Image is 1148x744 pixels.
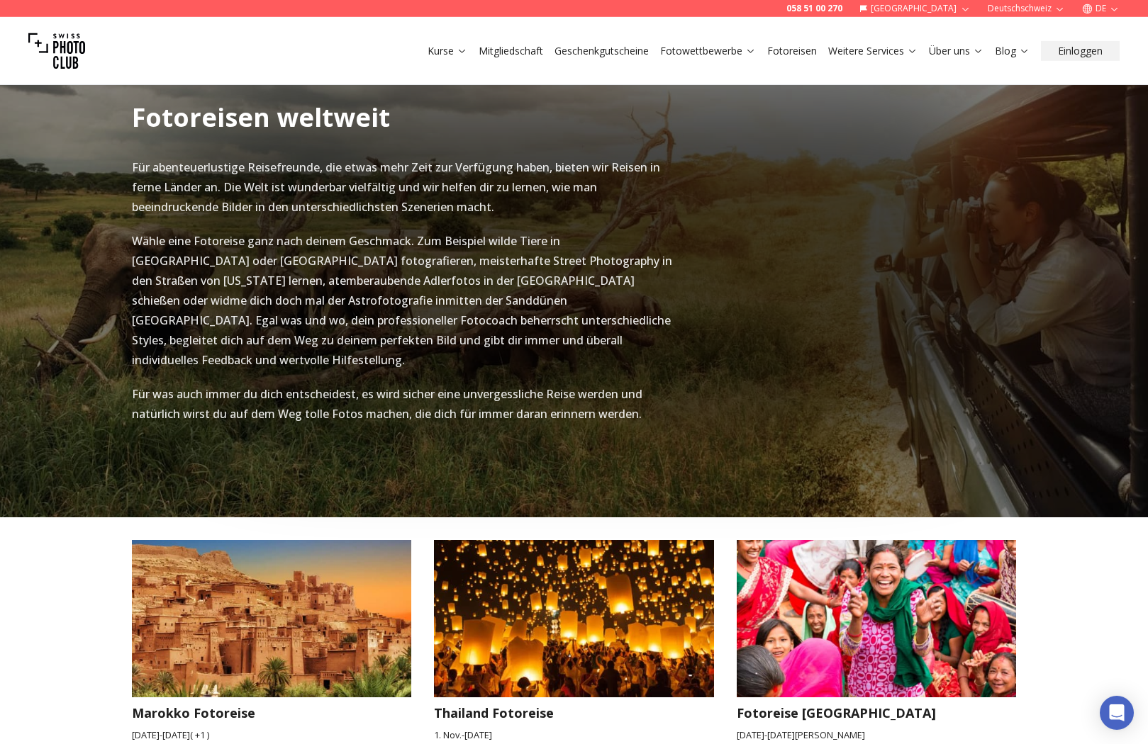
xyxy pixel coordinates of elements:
a: Über uns [929,44,983,58]
button: Fotoreisen [762,41,823,61]
p: Wähle eine Fotoreise ganz nach deinem Geschmack. Zum Beispiel wilde Tiere in [GEOGRAPHIC_DATA] od... [132,231,676,370]
p: Für was auch immer du dich entscheidest, es wird sicher eine unvergessliche Reise werden und natü... [132,384,676,424]
h3: Fotoreise [GEOGRAPHIC_DATA] [737,703,1017,723]
a: Kurse [428,44,467,58]
img: Swiss photo club [28,23,85,79]
button: Mitgliedschaft [473,41,549,61]
a: Mitgliedschaft [479,44,543,58]
button: Fotowettbewerbe [654,41,762,61]
h3: Thailand Fotoreise [434,703,714,723]
h3: Marokko Fotoreise [132,703,412,723]
a: Thailand FotoreiseThailand Fotoreise1. Nov.-[DATE] [434,540,714,742]
a: Fotowettbewerbe [660,44,756,58]
a: Geschenkgutscheine [555,44,649,58]
a: Blog [995,44,1030,58]
small: 1. Nov. - [DATE] [434,728,714,742]
button: Geschenkgutscheine [549,41,654,61]
a: Fotoreisen [767,44,817,58]
a: Weitere Services [828,44,918,58]
a: Fotoreise NepalFotoreise [GEOGRAPHIC_DATA][DATE]-[DATE][PERSON_NAME] [737,540,1017,742]
a: Marokko FotoreiseMarokko Fotoreise[DATE]-[DATE]( +1 ) [132,540,412,742]
img: Marokko Fotoreise [118,531,425,704]
a: 058 51 00 270 [786,3,842,14]
button: Über uns [923,41,989,61]
p: Für abenteuerlustige Reisefreunde, die etwas mehr Zeit zur Verfügung haben, bieten wir Reisen in ... [132,157,676,217]
small: [DATE] - [DATE][PERSON_NAME] [737,728,1017,742]
img: Thailand Fotoreise [420,531,728,704]
h2: Fotoreisen weltweit [132,103,390,132]
div: Open Intercom Messenger [1100,696,1134,730]
img: Fotoreise Nepal [723,531,1030,704]
button: Kurse [422,41,473,61]
button: Blog [989,41,1035,61]
small: [DATE] - [DATE] ( + 1 ) [132,728,412,742]
button: Einloggen [1041,41,1120,61]
button: Weitere Services [823,41,923,61]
